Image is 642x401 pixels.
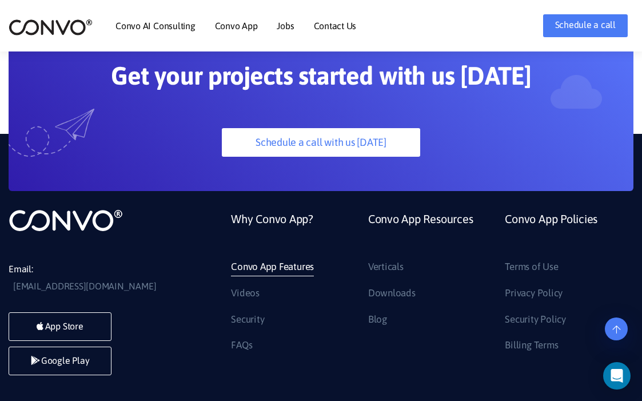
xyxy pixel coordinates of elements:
a: FAQs [231,336,252,355]
a: Security Policy [505,311,565,329]
a: Schedule a call with us [DATE] [222,128,420,157]
a: Videos [231,284,260,303]
a: App Store [9,312,111,341]
a: Contact Us [314,21,357,30]
img: logo_not_found [9,208,123,232]
a: Security [231,311,264,329]
a: Downloads [368,284,416,303]
img: logo_2.png [9,18,93,36]
a: Convo App Features [231,258,314,276]
div: Open Intercom Messenger [603,362,631,390]
a: Google Play [9,347,111,375]
a: Privacy Policy [505,284,563,303]
a: Jobs [277,21,294,30]
a: Billing Terms [505,336,558,355]
a: Schedule a call [543,14,628,37]
a: Convo App Resources [368,208,473,258]
a: Verticals [368,258,404,276]
div: Footer [222,208,633,363]
a: Convo App Policies [505,208,597,258]
a: Why Convo App? [231,208,313,258]
a: Convo App [215,21,258,30]
a: [EMAIL_ADDRESS][DOMAIN_NAME] [13,278,156,295]
li: Email: [9,261,177,295]
a: Convo AI Consulting [115,21,195,30]
a: Terms of Use [505,258,558,276]
h2: Get your projects started with us [DATE] [62,61,580,100]
a: Blog [368,311,387,329]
